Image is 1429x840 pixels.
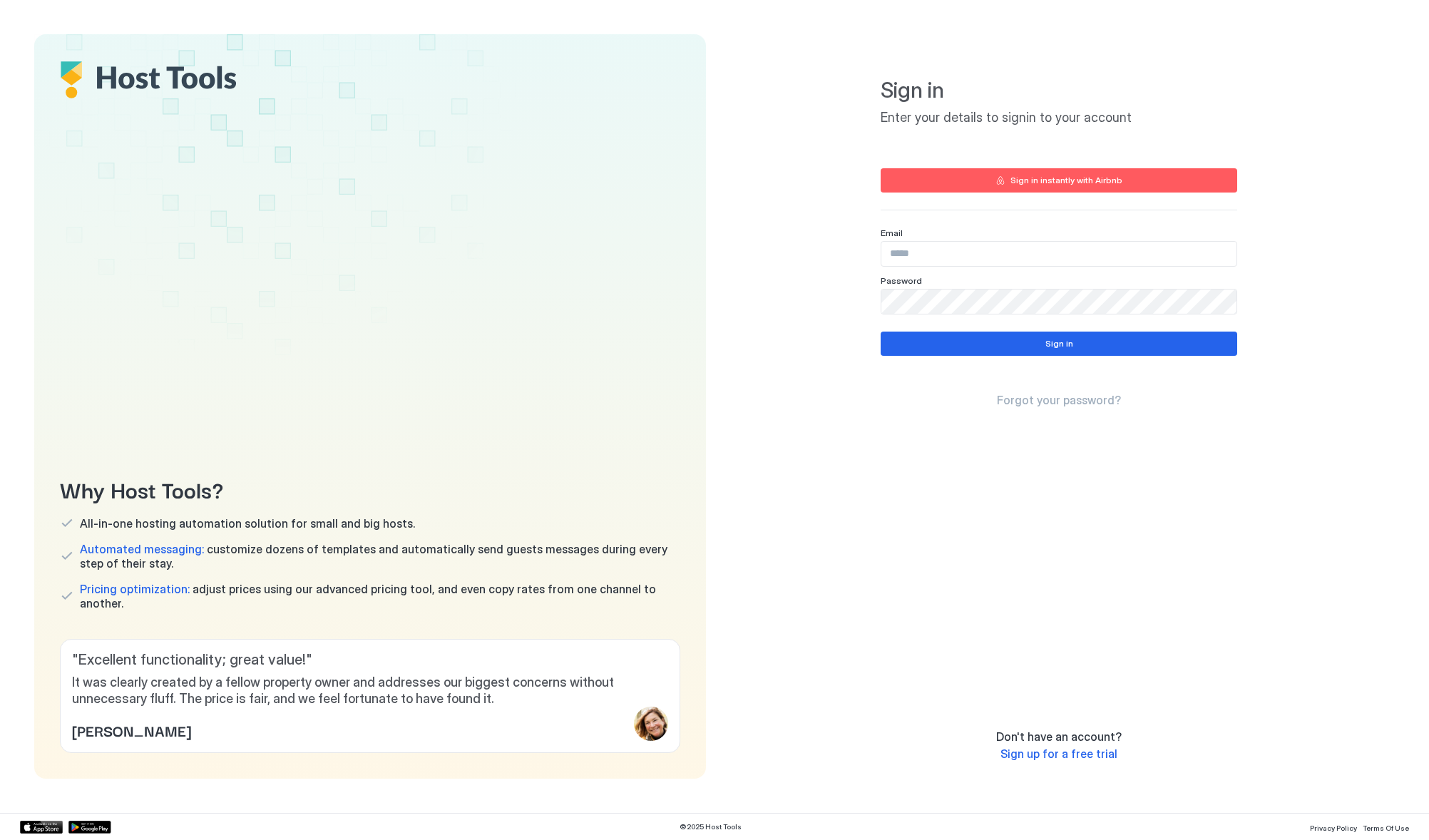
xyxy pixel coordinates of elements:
span: Why Host Tools? [60,473,680,505]
button: Sign in instantly with Airbnb [881,168,1237,193]
span: customize dozens of templates and automatically send guests messages during every step of their s... [80,542,680,570]
div: Sign in instantly with Airbnb [1010,174,1122,187]
span: Terms Of Use [1363,824,1409,832]
span: [PERSON_NAME] [72,719,191,741]
span: adjust prices using our advanced pricing tool, and even copy rates from one channel to another. [80,582,680,610]
span: Sign in [881,77,1237,104]
span: Forgot your password? [997,393,1121,407]
a: Terms Of Use [1363,819,1409,834]
a: App Store [20,821,63,834]
span: " Excellent functionality; great value! " [72,651,668,669]
span: Email [881,227,903,238]
span: Automated messaging: [80,542,204,556]
input: Input Field [881,290,1236,314]
a: Google Play Store [68,821,111,834]
input: Input Field [881,242,1236,266]
div: Sign in [1045,337,1073,350]
span: Enter your details to signin to your account [881,110,1237,126]
span: Don't have an account? [996,729,1122,744]
a: Privacy Policy [1310,819,1357,834]
span: All-in-one hosting automation solution for small and big hosts. [80,516,415,531]
span: © 2025 Host Tools [680,822,742,831]
div: profile [634,707,668,741]
a: Sign up for a free trial [1000,747,1117,762]
button: Sign in [881,332,1237,356]
span: Privacy Policy [1310,824,1357,832]
span: Pricing optimization: [80,582,190,596]
span: It was clearly created by a fellow property owner and addresses our biggest concerns without unne... [72,675,668,707]
span: Password [881,275,922,286]
a: Forgot your password? [997,393,1121,408]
